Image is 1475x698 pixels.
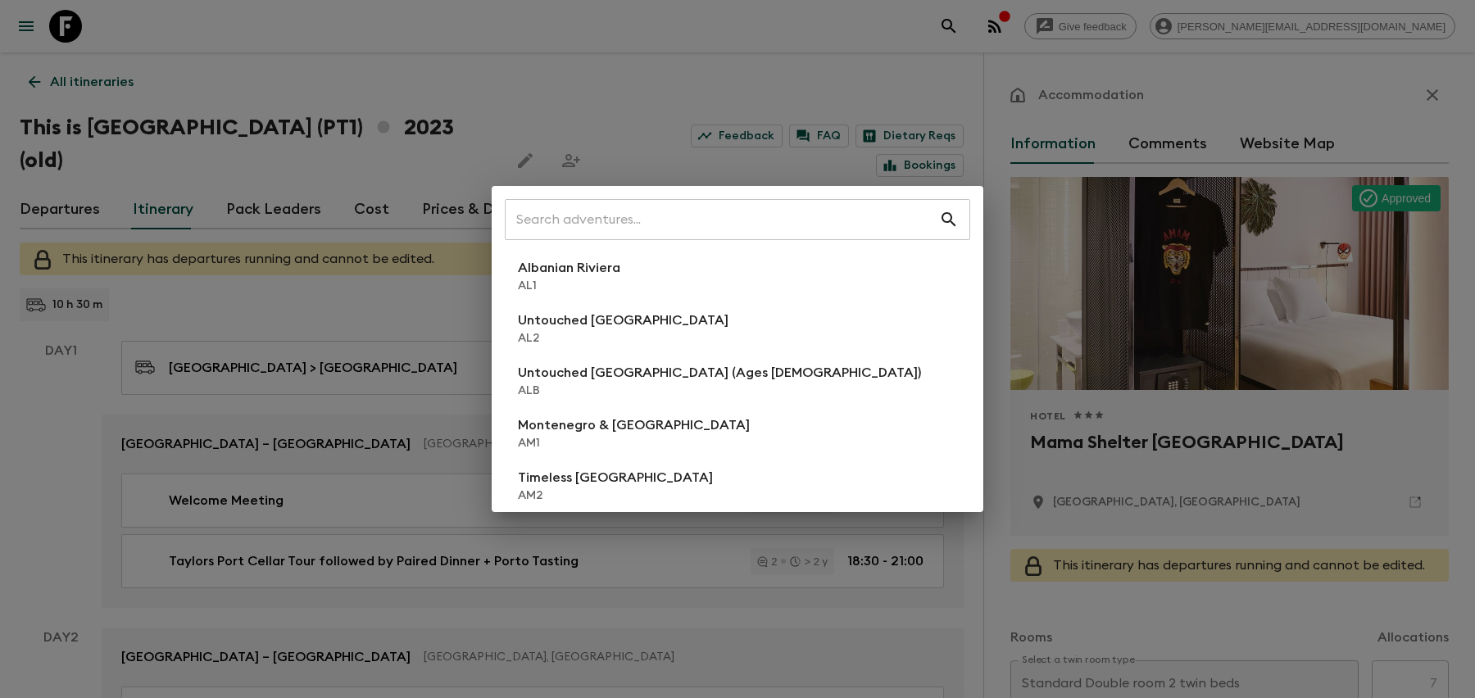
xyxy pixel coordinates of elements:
[518,278,620,294] p: AL1
[518,310,728,330] p: Untouched [GEOGRAPHIC_DATA]
[518,468,713,487] p: Timeless [GEOGRAPHIC_DATA]
[518,383,921,399] p: ALB
[518,435,750,451] p: AM1
[505,197,939,242] input: Search adventures...
[518,487,713,504] p: AM2
[518,363,921,383] p: Untouched [GEOGRAPHIC_DATA] (Ages [DEMOGRAPHIC_DATA])
[518,415,750,435] p: Montenegro & [GEOGRAPHIC_DATA]
[518,258,620,278] p: Albanian Riviera
[518,330,728,347] p: AL2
